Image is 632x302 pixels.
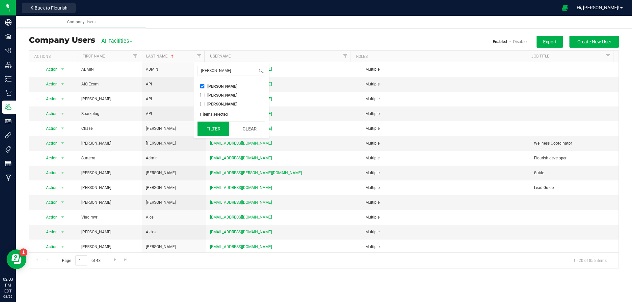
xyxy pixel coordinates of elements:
span: Admin [146,155,158,161]
span: API [146,111,152,117]
a: Filter [340,51,351,62]
span: Action [40,183,58,192]
span: Multiple [365,67,380,72]
span: [PERSON_NAME] [81,244,111,250]
inline-svg: Facilities [5,33,12,40]
span: select [58,213,66,222]
span: Surterra [81,155,95,161]
h3: Company Users [29,36,95,44]
p: 02:03 PM EDT [3,276,13,294]
span: Multiple [365,111,380,116]
a: Go to the last page [121,255,130,264]
span: [PERSON_NAME] [207,102,237,106]
span: select [58,80,66,89]
span: All facilities [101,38,132,44]
span: [PERSON_NAME] [81,185,111,191]
span: [PERSON_NAME] [81,170,111,176]
a: Username [210,54,231,58]
span: Multiple [365,126,380,131]
span: Flourish developer [534,155,566,161]
span: select [58,124,66,133]
span: Action [40,198,58,207]
button: Export [537,36,563,48]
button: Clear [234,122,265,136]
span: select [58,109,66,118]
inline-svg: User Roles [5,118,12,125]
a: Enabled [493,39,507,44]
input: 1 [75,255,87,266]
span: select [58,242,66,251]
p: 08/26 [3,294,13,299]
span: [PERSON_NAME] [146,185,176,191]
inline-svg: Distribution [5,61,12,68]
span: [PERSON_NAME] [81,229,111,235]
span: [PERSON_NAME] [81,96,111,102]
span: Multiple [365,97,380,101]
span: Export [543,39,557,44]
span: Page of 43 [56,255,106,266]
inline-svg: Manufacturing [5,174,12,181]
inline-svg: Inventory [5,76,12,82]
span: Back to Flourish [35,5,67,11]
inline-svg: Integrations [5,132,12,139]
span: [EMAIL_ADDRESS][DOMAIN_NAME] [210,214,272,221]
span: [PERSON_NAME] [146,126,176,132]
span: Action [40,213,58,222]
span: 1 - 20 of 855 items [568,255,612,265]
span: Action [40,109,58,118]
button: Create New User [569,36,619,48]
span: [PERSON_NAME] [146,170,176,176]
a: Go to the next page [110,255,120,264]
span: [PERSON_NAME] [207,93,237,97]
span: [PERSON_NAME] [146,244,176,250]
span: Action [40,242,58,251]
input: Search [198,66,257,76]
span: Vladimyr [81,214,97,221]
span: Multiple [365,244,380,249]
span: Multiple [365,82,380,86]
input: [PERSON_NAME] [200,93,204,97]
div: 1 items selected [199,112,263,117]
span: Hi, [PERSON_NAME]! [577,5,619,10]
span: Action [40,65,58,74]
span: select [58,227,66,237]
inline-svg: Retail [5,90,12,96]
span: Action [40,94,58,104]
iframe: Resource center unread badge [19,248,27,256]
a: Last Name [146,54,175,58]
span: select [58,153,66,163]
a: Filter [130,51,141,62]
span: Multiple [365,185,380,190]
span: Lead Guide [534,185,554,191]
span: [PERSON_NAME] [81,199,111,206]
a: Filter [603,51,614,62]
span: ADMIN [146,66,158,73]
span: Sparkplug [81,111,99,117]
inline-svg: Tags [5,146,12,153]
inline-svg: Reports [5,160,12,167]
a: Disabled [513,39,529,44]
span: Action [40,139,58,148]
span: Action [40,227,58,237]
span: select [58,168,66,177]
span: Action [40,124,58,133]
span: Multiple [365,141,380,146]
span: [PERSON_NAME] [81,140,111,147]
span: Aleksa [146,229,158,235]
button: Filter [197,122,229,136]
span: [EMAIL_ADDRESS][DOMAIN_NAME] [210,244,272,250]
button: Back to Flourish [22,3,76,13]
span: Wellness Coordinator [534,140,572,147]
span: select [58,198,66,207]
span: select [58,94,66,104]
span: Multiple [365,200,380,205]
span: Create New User [577,39,611,44]
inline-svg: Users [5,104,12,110]
th: Roles [351,51,526,62]
span: Chase [81,126,92,132]
span: Multiple [365,215,380,220]
span: [PERSON_NAME] [146,140,176,147]
span: API [146,81,152,87]
span: Action [40,168,58,177]
span: [PERSON_NAME] [146,199,176,206]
